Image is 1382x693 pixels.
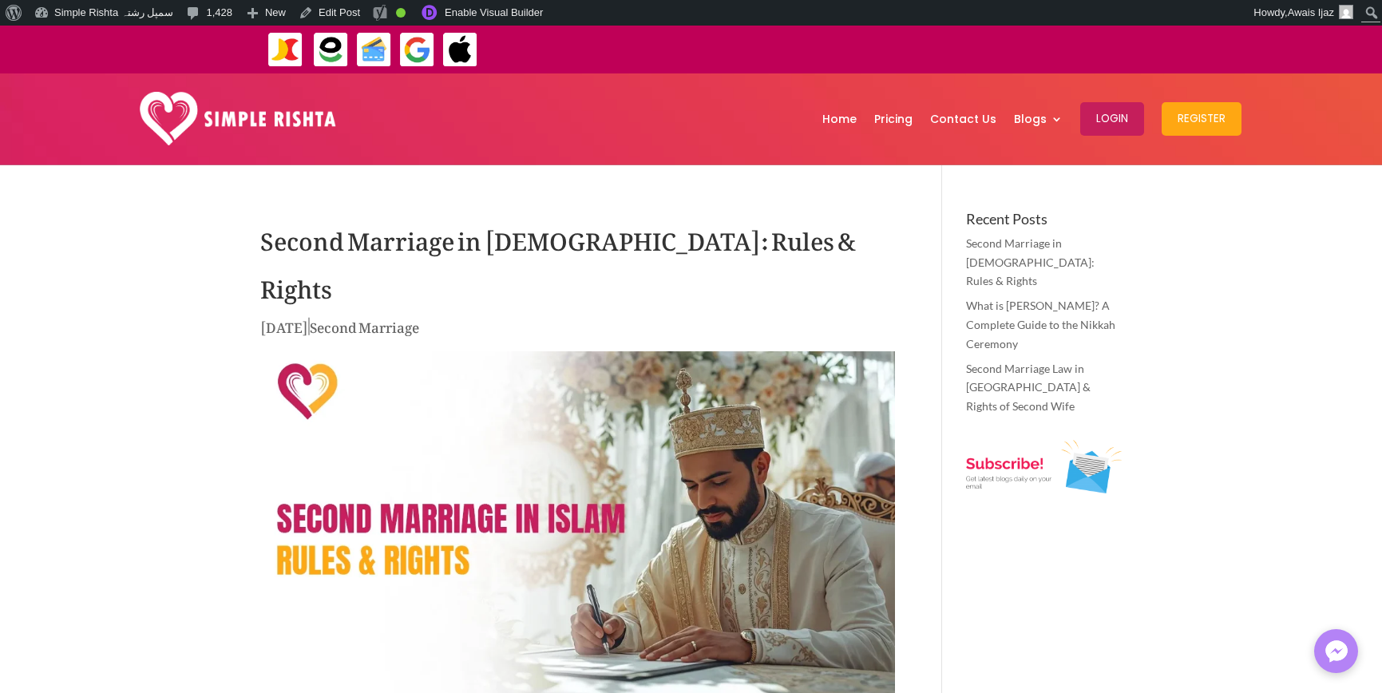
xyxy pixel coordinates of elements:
img: JazzCash-icon [267,32,303,68]
a: Register [1162,77,1241,160]
a: What is [PERSON_NAME]? A Complete Guide to the Nikkah Ceremony [966,299,1115,350]
img: GooglePay-icon [399,32,435,68]
img: Credit Cards [356,32,392,68]
h1: Second Marriage in [DEMOGRAPHIC_DATA]: Rules & Rights [260,212,895,315]
div: Good [396,8,406,18]
img: EasyPaisa-icon [313,32,349,68]
span: Awais Ijaz [1288,6,1334,18]
img: Messenger [1321,636,1352,667]
a: Blogs [1014,77,1063,160]
img: ApplePay-icon [442,32,478,68]
a: Home [822,77,857,160]
p: | [260,315,895,346]
a: Pricing [874,77,913,160]
h4: Recent Posts [966,212,1122,234]
button: Register [1162,102,1241,136]
span: [DATE] [260,307,308,341]
a: Login [1080,77,1144,160]
a: Second Marriage in [DEMOGRAPHIC_DATA]: Rules & Rights [966,236,1095,288]
button: Login [1080,102,1144,136]
a: Second Marriage [310,307,419,341]
a: Second Marriage Law in [GEOGRAPHIC_DATA] & Rights of Second Wife [966,362,1091,414]
a: Contact Us [930,77,996,160]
